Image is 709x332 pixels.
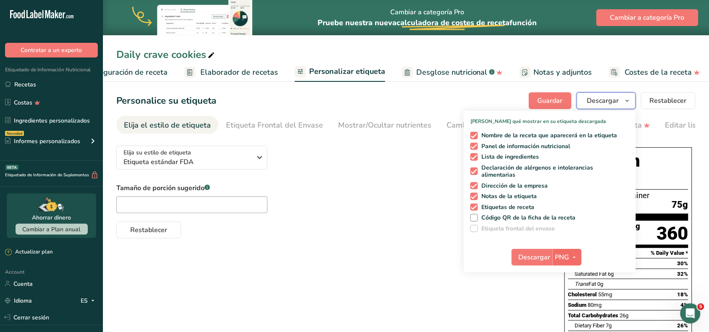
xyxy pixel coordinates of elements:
[116,222,181,238] button: Restablecer
[650,96,687,106] span: Restablecer
[568,291,597,298] span: Cholesterol
[446,120,509,131] div: Cambiar idioma
[416,67,488,78] span: Desglose nutricional
[200,67,278,78] span: Elaborador de recetas
[672,200,688,210] span: 75g
[641,92,696,109] button: Restablecer
[116,94,216,108] h1: Personalice su etiqueta
[568,302,587,308] span: Sodium
[5,293,32,308] a: Idioma
[575,281,596,287] span: Fat
[534,67,592,78] span: Notas y adjuntos
[397,18,510,28] span: calculadora de costes de receta
[5,43,98,58] button: Contratar a un experto
[519,252,551,262] span: Descargar
[681,302,688,308] span: 4%
[70,63,168,82] a: Configuración de receta
[184,63,278,82] a: Elaborador de recetas
[680,303,701,324] iframe: Intercom live chat
[677,322,688,329] span: 26%
[309,66,385,77] span: Personalizar etiqueta
[596,9,698,26] button: Cambiar a categoría Pro
[520,63,592,82] a: Notas y adjuntos
[464,111,636,125] p: [PERSON_NAME] qué mostrar en su etiqueta descargada
[5,165,18,170] div: BETA
[599,291,612,298] span: 55mg
[23,225,81,233] span: Cambiar a Plan anual
[116,146,268,170] button: Elija su estilo de etiqueta Etiqueta estándar FDA
[606,322,612,329] span: 7g
[553,249,582,266] button: PNG
[123,148,191,157] span: Elija su estilo de etiqueta
[609,63,700,82] a: Costes de la receta
[478,143,571,150] span: Panel de información nutricional
[124,120,211,131] div: Elija el estilo de etiqueta
[478,132,618,139] span: Nombre de la receta que aparecerá en la etiqueta
[575,281,589,287] i: Trans
[625,67,692,78] span: Costes de la receta
[555,252,570,262] span: PNG
[123,157,252,167] span: Etiqueta estándar FDA
[478,153,540,161] span: Lista de ingredientes
[575,322,605,329] span: Dietary Fiber
[130,225,167,235] span: Restablecer
[677,291,688,298] span: 18%
[524,120,650,131] div: Eliminación manual de la etiqueta
[478,204,535,211] span: Etiquetas de receta
[657,222,688,245] div: 360
[610,13,685,23] span: Cambiar a categoría Pro
[5,137,80,146] div: Informes personalizados
[116,183,268,193] label: Tamaño de porción sugerido
[86,67,168,78] span: Configuración de receta
[478,182,549,190] span: Dirección de la empresa
[478,193,538,200] span: Notas de la etiqueta
[5,131,24,136] div: Novedad
[478,225,556,233] span: Etiqueta frontal del envase
[32,213,71,222] div: Ahorrar dinero
[478,214,576,222] span: Código QR de la ficha de la receta
[5,248,53,256] div: Actualizar plan
[538,96,563,106] span: Guardar
[620,312,629,319] span: 26g
[677,271,688,277] span: 32%
[529,92,572,109] button: Guardar
[318,0,537,35] div: Cambiar a categoría Pro
[608,271,614,277] span: 6g
[295,62,385,82] a: Personalizar etiqueta
[587,96,619,106] span: Descargar
[512,249,553,266] button: Descargar
[318,18,537,28] span: Pruebe nuestra nueva función
[568,312,619,319] span: Total Carbohydrates
[338,120,431,131] div: Mostrar/Ocultar nutrientes
[402,63,503,82] a: Desglose nutricional
[698,303,704,310] span: 5
[588,302,602,308] span: 80mg
[16,224,88,235] button: Cambiar a Plan anual
[575,271,607,277] span: Saturated Fat
[116,47,216,62] div: Daily crave cookies
[81,295,98,306] div: ES
[478,164,627,179] span: Declaración de alérgenos e intolerancias alimentarias
[226,120,323,131] div: Etiqueta Frontal del Envase
[598,281,604,287] span: 0g
[677,260,688,267] span: 30%
[577,92,636,109] button: Descargar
